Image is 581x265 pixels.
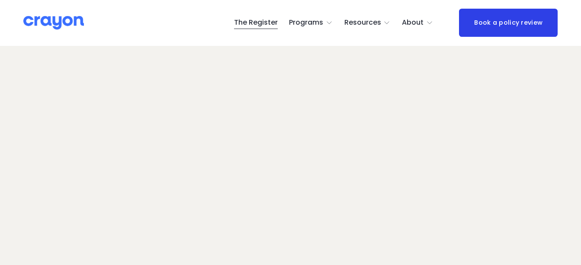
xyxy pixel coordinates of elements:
[23,15,84,30] img: Crayon
[289,16,333,30] a: folder dropdown
[459,9,558,37] a: Book a policy review
[344,16,391,30] a: folder dropdown
[289,16,323,29] span: Programs
[402,16,424,29] span: About
[402,16,433,30] a: folder dropdown
[234,16,278,30] a: The Register
[344,16,381,29] span: Resources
